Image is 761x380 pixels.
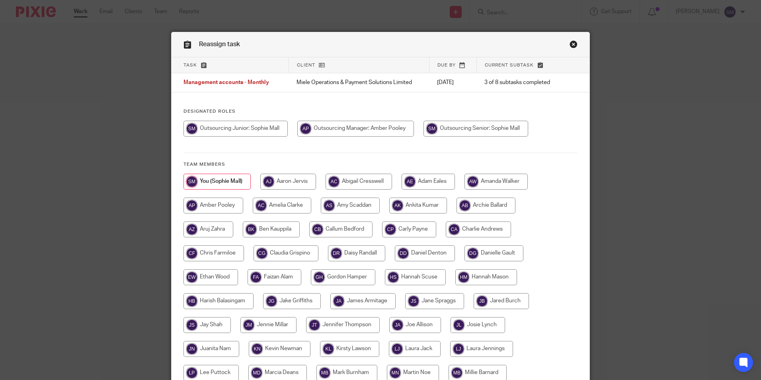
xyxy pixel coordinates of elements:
span: Task [183,63,197,67]
span: Client [297,63,315,67]
h4: Team members [183,161,578,168]
p: [DATE] [437,78,468,86]
span: Management accounts - Monthly [183,80,269,86]
h4: Designated Roles [183,108,578,115]
span: Current subtask [485,63,534,67]
a: Close this dialog window [570,40,578,51]
td: 3 of 8 subtasks completed [476,73,564,92]
span: Reassign task [199,41,240,47]
span: Due by [437,63,456,67]
p: Miele Operations & Payment Solutions Limited [297,78,421,86]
